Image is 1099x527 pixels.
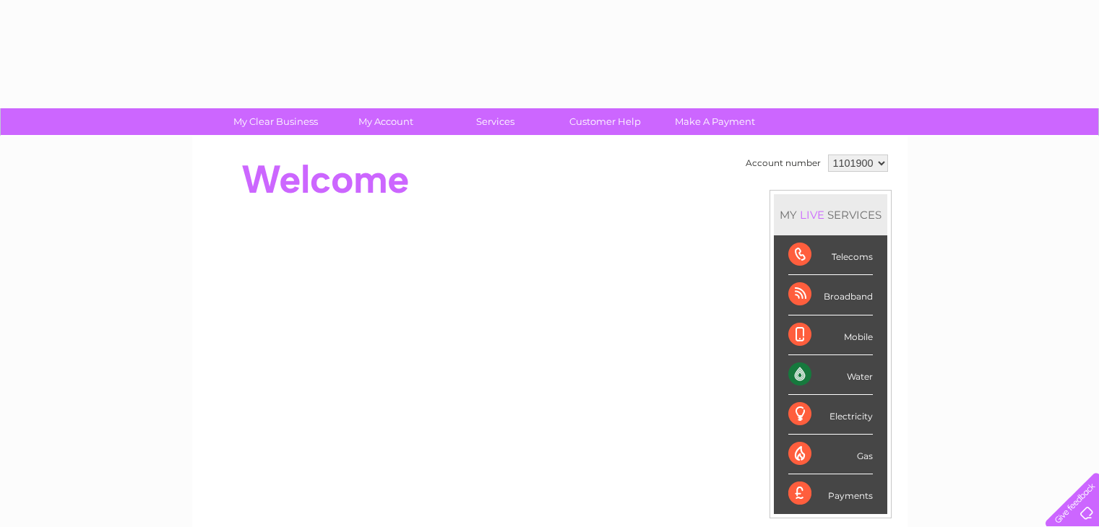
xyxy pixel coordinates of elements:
[788,474,873,513] div: Payments
[788,235,873,275] div: Telecoms
[546,108,665,135] a: Customer Help
[788,355,873,395] div: Water
[216,108,335,135] a: My Clear Business
[788,275,873,315] div: Broadband
[797,208,827,222] div: LIVE
[436,108,555,135] a: Services
[742,151,824,175] td: Account number
[788,435,873,474] div: Gas
[788,395,873,435] div: Electricity
[788,315,873,355] div: Mobile
[774,194,887,235] div: MY SERVICES
[655,108,775,135] a: Make A Payment
[326,108,445,135] a: My Account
